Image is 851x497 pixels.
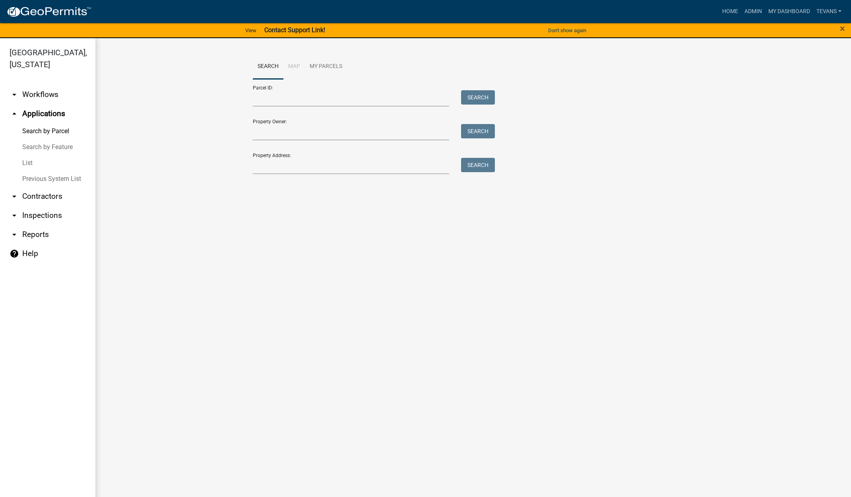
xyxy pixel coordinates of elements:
[461,90,495,105] button: Search
[545,24,589,37] button: Don't show again
[813,4,845,19] a: tevans
[10,211,19,220] i: arrow_drop_down
[242,24,260,37] a: View
[765,4,813,19] a: My Dashboard
[10,230,19,239] i: arrow_drop_down
[10,249,19,258] i: help
[719,4,741,19] a: Home
[840,24,845,33] button: Close
[253,54,283,80] a: Search
[461,158,495,172] button: Search
[10,90,19,99] i: arrow_drop_down
[840,23,845,34] span: ×
[741,4,765,19] a: Admin
[10,192,19,201] i: arrow_drop_down
[305,54,347,80] a: My Parcels
[264,26,325,34] strong: Contact Support Link!
[461,124,495,138] button: Search
[10,109,19,118] i: arrow_drop_up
